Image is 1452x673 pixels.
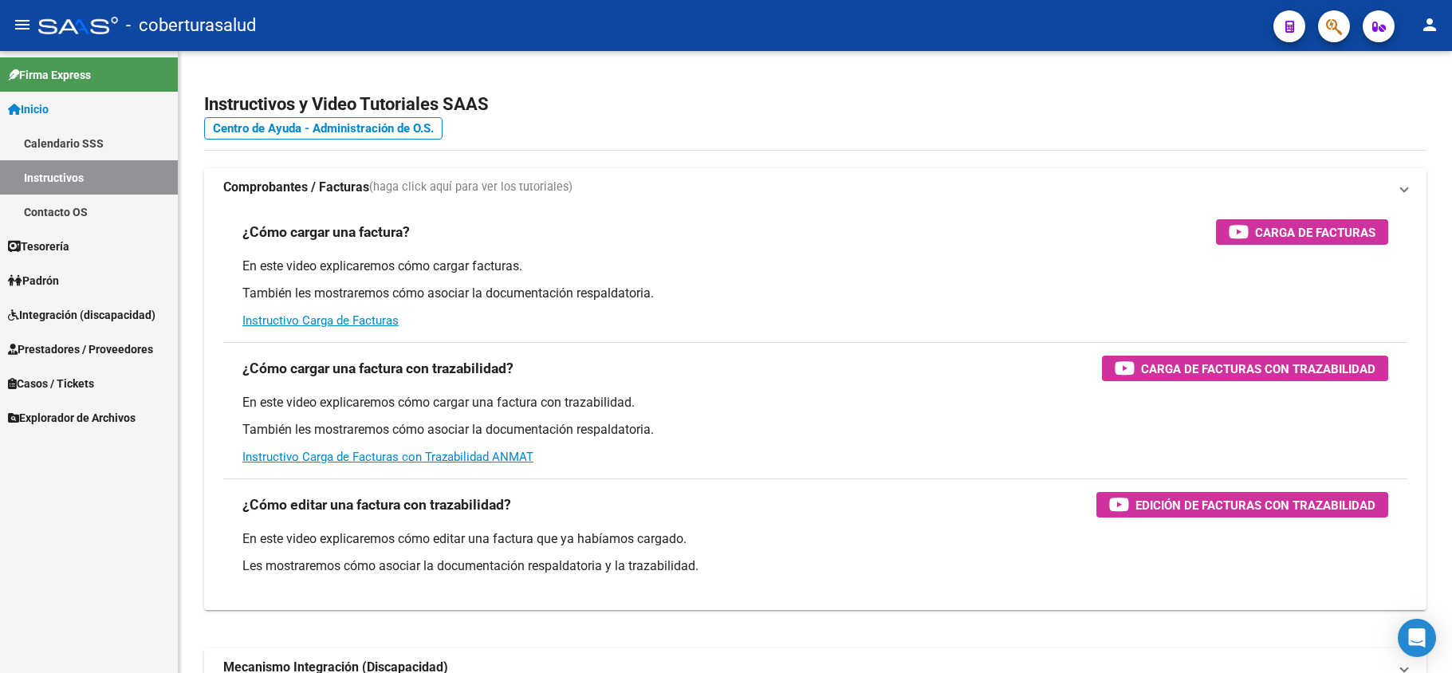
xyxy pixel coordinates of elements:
div: Comprobantes / Facturas(haga click aquí para ver los tutoriales) [204,207,1426,610]
mat-icon: person [1420,15,1439,34]
mat-expansion-panel-header: Comprobantes / Facturas(haga click aquí para ver los tutoriales) [204,168,1426,207]
button: Carga de Facturas con Trazabilidad [1102,356,1388,381]
p: Les mostraremos cómo asociar la documentación respaldatoria y la trazabilidad. [242,557,1388,575]
a: Instructivo Carga de Facturas con Trazabilidad ANMAT [242,450,533,464]
span: - coberturasalud [126,8,256,43]
span: Prestadores / Proveedores [8,340,153,358]
strong: Comprobantes / Facturas [223,179,369,196]
button: Edición de Facturas con Trazabilidad [1096,492,1388,518]
div: Open Intercom Messenger [1398,619,1436,657]
h2: Instructivos y Video Tutoriales SAAS [204,89,1426,120]
a: Instructivo Carga de Facturas [242,313,399,328]
span: Tesorería [8,238,69,255]
p: En este video explicaremos cómo cargar una factura con trazabilidad. [242,394,1388,411]
span: Firma Express [8,66,91,84]
span: (haga click aquí para ver los tutoriales) [369,179,573,196]
mat-icon: menu [13,15,32,34]
h3: ¿Cómo editar una factura con trazabilidad? [242,494,511,516]
button: Carga de Facturas [1216,219,1388,245]
span: Casos / Tickets [8,375,94,392]
span: Inicio [8,100,49,118]
span: Carga de Facturas [1255,222,1375,242]
h3: ¿Cómo cargar una factura con trazabilidad? [242,357,514,380]
p: En este video explicaremos cómo editar una factura que ya habíamos cargado. [242,530,1388,548]
span: Carga de Facturas con Trazabilidad [1141,359,1375,379]
p: También les mostraremos cómo asociar la documentación respaldatoria. [242,285,1388,302]
a: Centro de Ayuda - Administración de O.S. [204,117,443,140]
h3: ¿Cómo cargar una factura? [242,221,410,243]
span: Integración (discapacidad) [8,306,155,324]
span: Padrón [8,272,59,289]
span: Edición de Facturas con Trazabilidad [1135,495,1375,515]
span: Explorador de Archivos [8,409,136,427]
p: En este video explicaremos cómo cargar facturas. [242,258,1388,275]
p: También les mostraremos cómo asociar la documentación respaldatoria. [242,421,1388,439]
